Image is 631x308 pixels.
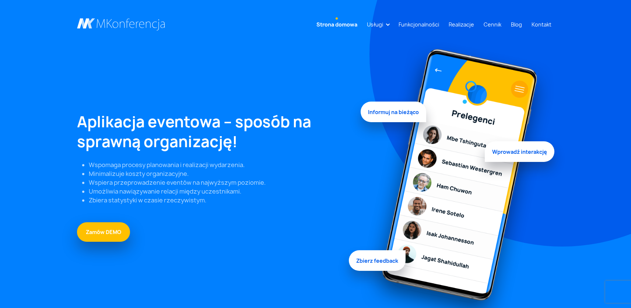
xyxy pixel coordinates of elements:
a: Blog [508,18,525,31]
h1: Aplikacja eventowa – sposób na sprawną organizację! [77,112,352,152]
a: Strona domowa [313,18,360,31]
li: Minimalizuje koszty organizacyjne. [89,169,352,178]
a: Funkcjonalności [396,18,442,31]
li: Wspomaga procesy planowania i realizacji wydarzenia. [89,160,352,169]
a: Usługi [364,18,386,31]
span: Zbierz feedback [349,248,406,269]
a: Cennik [481,18,504,31]
span: Wprowadź interakcję [485,139,554,160]
li: Wspiera przeprowadzenie eventów na najwyższym poziomie. [89,178,352,187]
a: Kontakt [529,18,554,31]
a: Realizacje [446,18,477,31]
li: Zbiera statystyki w czasie rzeczywistym. [89,196,352,205]
span: Informuj na bieżąco [361,104,426,124]
li: Umożliwia nawiązywanie relacji między uczestnikami. [89,187,352,196]
a: Zamów DEMO [77,222,130,242]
